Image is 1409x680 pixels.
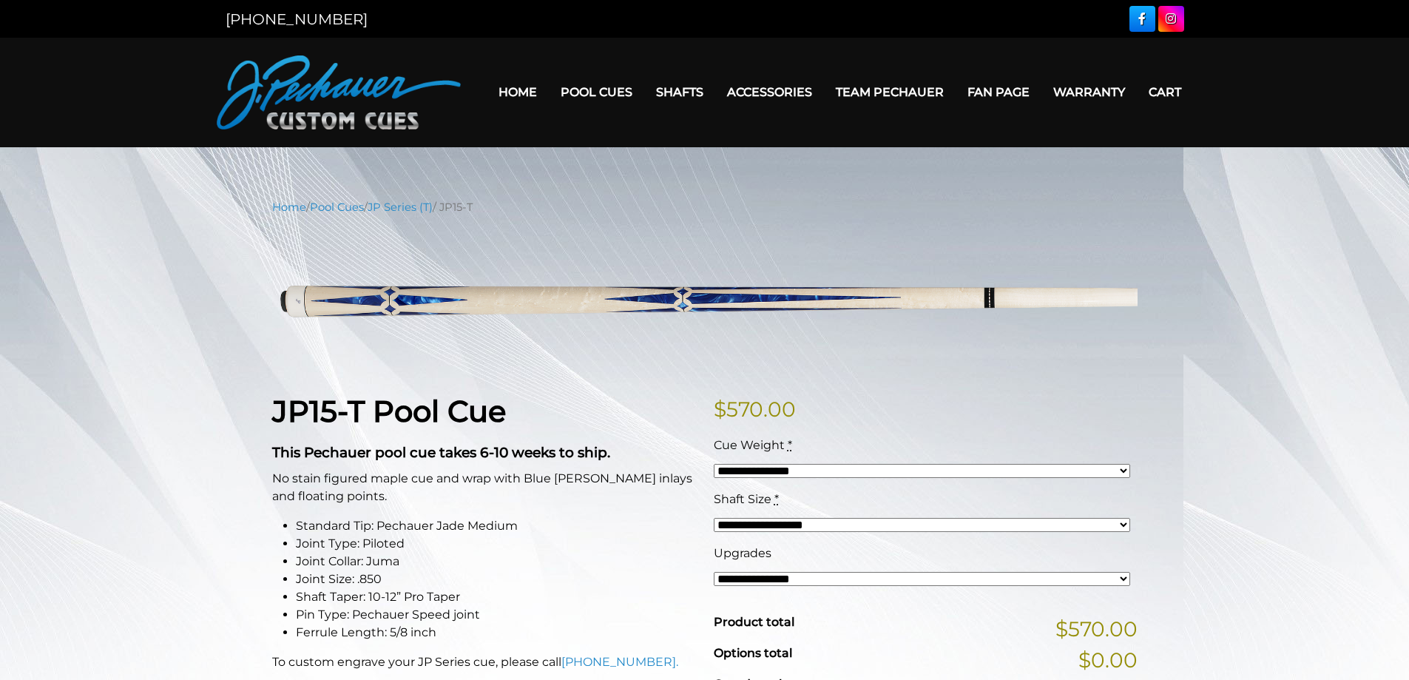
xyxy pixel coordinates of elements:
[714,397,796,422] bdi: 570.00
[714,438,785,452] span: Cue Weight
[296,570,696,588] li: Joint Size: .850
[956,73,1041,111] a: Fan Page
[296,553,696,570] li: Joint Collar: Juma
[296,624,696,642] li: Ferrule Length: 5/8 inch
[368,201,433,214] a: JP Series (T)
[272,470,696,505] p: No stain figured maple cue and wrap with Blue [PERSON_NAME] inlays and floating points.
[272,226,1138,371] img: jp15-T.png
[788,438,792,452] abbr: required
[644,73,715,111] a: Shafts
[549,73,644,111] a: Pool Cues
[272,199,1138,215] nav: Breadcrumb
[296,588,696,606] li: Shaft Taper: 10-12” Pro Taper
[774,492,779,506] abbr: required
[715,73,824,111] a: Accessories
[272,201,306,214] a: Home
[1078,644,1138,676] span: $0.00
[272,653,696,671] p: To custom engrave your JP Series cue, please call
[1055,613,1138,644] span: $570.00
[714,492,771,506] span: Shaft Size
[217,55,461,129] img: Pechauer Custom Cues
[296,606,696,624] li: Pin Type: Pechauer Speed joint
[272,444,610,461] strong: This Pechauer pool cue takes 6-10 weeks to ship.
[1041,73,1137,111] a: Warranty
[824,73,956,111] a: Team Pechauer
[487,73,549,111] a: Home
[714,397,726,422] span: $
[296,535,696,553] li: Joint Type: Piloted
[296,517,696,535] li: Standard Tip: Pechauer Jade Medium
[1137,73,1193,111] a: Cart
[561,655,678,669] a: [PHONE_NUMBER].
[226,10,368,28] a: [PHONE_NUMBER]
[272,393,506,429] strong: JP15-T Pool Cue
[714,546,771,560] span: Upgrades
[714,646,792,660] span: Options total
[714,615,794,629] span: Product total
[310,201,364,214] a: Pool Cues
